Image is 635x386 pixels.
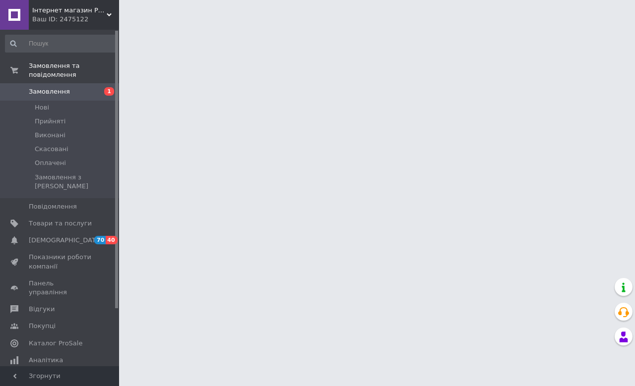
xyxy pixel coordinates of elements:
[32,6,107,15] span: Інтернет магазин Protorg
[35,145,68,154] span: Скасовані
[29,339,82,348] span: Каталог ProSale
[29,87,70,96] span: Замовлення
[35,159,66,167] span: Оплачені
[106,236,117,244] span: 40
[29,305,55,314] span: Відгуки
[29,61,119,79] span: Замовлення та повідомлення
[29,253,92,271] span: Показники роботи компанії
[29,202,77,211] span: Повідомлення
[35,173,116,191] span: Замовлення з [PERSON_NAME]
[94,236,106,244] span: 70
[29,322,56,331] span: Покупці
[29,219,92,228] span: Товари та послуги
[29,236,102,245] span: [DEMOGRAPHIC_DATA]
[35,131,65,140] span: Виконані
[32,15,119,24] div: Ваш ID: 2475122
[5,35,117,53] input: Пошук
[35,103,49,112] span: Нові
[29,356,63,365] span: Аналітика
[35,117,65,126] span: Прийняті
[104,87,114,96] span: 1
[29,279,92,297] span: Панель управління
